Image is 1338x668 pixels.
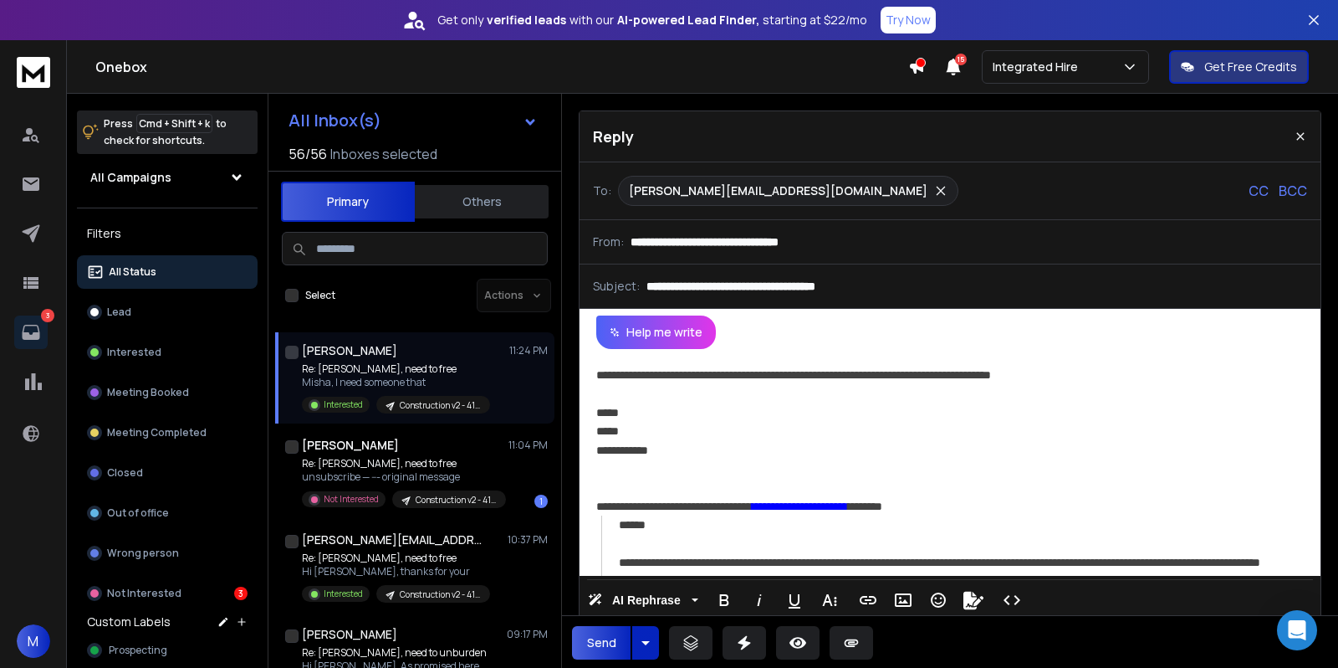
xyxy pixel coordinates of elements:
p: Subject: [593,278,640,295]
p: Re: [PERSON_NAME], need to unburden [302,646,490,660]
div: 3 [234,587,248,600]
p: Lead [107,306,131,319]
p: 11:24 PM [509,344,548,357]
button: Insert Link (⌘K) [852,583,884,617]
p: Meeting Completed [107,426,207,439]
button: Get Free Credits [1169,50,1309,84]
p: Interested [324,398,363,411]
h1: [PERSON_NAME] [302,626,397,643]
p: Not Interested [107,587,181,600]
button: Bold (⌘B) [708,583,740,617]
h1: All Inbox(s) [289,112,381,129]
button: M [17,624,50,658]
a: 3 [14,316,48,349]
p: Wrong person [107,547,179,560]
p: Out of office [107,506,169,520]
p: Re: [PERSON_NAME], need to free [302,552,490,565]
p: Try Now [886,12,931,28]
strong: verified leads [487,12,566,28]
p: 3 [41,309,54,322]
p: Press to check for shortcuts. [104,116,227,149]
p: Closed [107,466,143,480]
p: Hi [PERSON_NAME], thanks for your [302,565,490,578]
p: [PERSON_NAME][EMAIL_ADDRESS][DOMAIN_NAME] [629,182,927,199]
span: 15 [955,54,967,65]
p: All Status [109,265,156,279]
button: Signature [958,583,989,617]
h1: All Campaigns [90,169,171,186]
p: BCC [1279,181,1307,201]
span: 56 / 56 [289,144,327,164]
p: 11:04 PM [508,439,548,452]
button: Help me write [596,316,716,349]
p: Construction v2 - 41k Leads [416,494,496,506]
button: All Campaigns [77,161,258,194]
button: Emoticons [922,583,954,617]
button: Insert Image (⌘P) [887,583,919,617]
p: Re: [PERSON_NAME], need to free [302,457,503,470]
p: Misha, I need someone that [302,376,490,389]
p: Meeting Booked [107,386,189,399]
span: Prospecting [109,644,167,657]
button: Italic (⌘I) [743,583,775,617]
button: Others [415,183,549,220]
button: Underline (⌘U) [779,583,810,617]
p: Construction v2 - 41k Leads [400,588,480,601]
h1: Onebox [95,57,908,77]
button: Lead [77,295,258,329]
p: From: [593,234,624,250]
p: CC [1249,181,1269,201]
h1: [PERSON_NAME] [302,437,399,454]
button: Closed [77,456,258,490]
button: All Inbox(s) [275,104,551,137]
span: Cmd + Shift + k [136,114,212,133]
button: Out of office [77,496,258,530]
span: AI Rephrase [609,593,684,608]
p: unsubscribe — --- original message [302,470,503,484]
strong: AI-powered Lead Finder, [617,12,759,28]
button: Interested [77,336,258,369]
p: To: [593,182,611,199]
p: Not Interested [324,493,379,506]
p: Reply [593,125,634,148]
p: 10:37 PM [508,533,548,547]
p: Interested [324,588,363,600]
button: Primary [281,182,415,222]
h3: Custom Labels [87,614,171,630]
p: Get only with our starting at $22/mo [437,12,867,28]
h1: [PERSON_NAME] [302,342,397,359]
button: Not Interested3 [77,577,258,610]
h3: Inboxes selected [330,144,437,164]
h3: Filters [77,222,258,245]
p: Integrated Hire [993,59,1085,75]
p: Re: [PERSON_NAME], need to free [302,362,490,376]
p: Get Free Credits [1204,59,1297,75]
button: All Status [77,255,258,289]
label: Select [305,289,335,302]
button: Code View [996,583,1028,617]
div: Open Intercom Messenger [1277,610,1317,650]
button: Try Now [881,7,936,33]
p: 09:17 PM [507,628,548,641]
button: Meeting Completed [77,416,258,450]
div: 1 [534,495,548,508]
button: Meeting Booked [77,376,258,409]
button: Send [572,626,631,660]
p: Construction v2 - 41k Leads [400,399,480,412]
button: Wrong person [77,537,258,570]
img: logo [17,57,50,88]
button: More Text [814,583,845,617]
button: Prospecting [77,634,258,667]
h1: [PERSON_NAME][EMAIL_ADDRESS][DOMAIN_NAME] [302,532,486,548]
p: Interested [107,346,161,359]
button: AI Rephrase [585,583,702,617]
